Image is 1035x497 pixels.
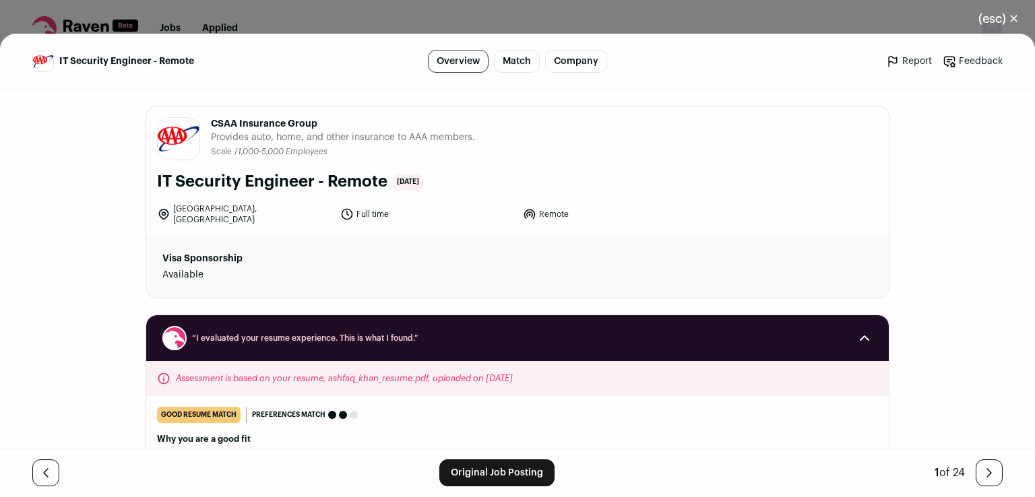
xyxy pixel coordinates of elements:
[238,147,327,156] span: 1,000-5,000 Employees
[428,50,489,73] a: Overview
[935,465,965,481] div: of 24
[157,434,878,444] h2: Why you are a good fit
[158,118,199,160] img: 42bf5720b58b8c38dea2f4cb28cfb964c5e4d69b67883462c5dc7a15feb97e5d
[494,50,540,73] a: Match
[192,333,843,343] span: “I evaluated your resume experience. This is what I found.”
[157,407,241,423] div: good resume match
[340,203,515,225] li: Full time
[943,55,1003,68] a: Feedback
[211,131,475,144] span: Provides auto, home, and other insurance to AAA members.
[935,467,939,478] span: 1
[439,459,555,486] a: Original Job Posting
[157,203,332,225] li: [GEOGRAPHIC_DATA], [GEOGRAPHIC_DATA]
[234,147,327,157] li: /
[33,51,53,71] img: 42bf5720b58b8c38dea2f4cb28cfb964c5e4d69b67883462c5dc7a15feb97e5d
[157,171,387,193] h1: IT Security Engineer - Remote
[211,147,234,157] li: Scale
[59,55,194,68] span: IT Security Engineer - Remote
[523,203,698,225] li: Remote
[252,408,325,422] span: Preferences match
[211,117,475,131] span: CSAA Insurance Group
[146,361,889,396] div: Assessment is based on your resume, ashfaq_khan_resume.pdf, uploaded on [DATE]
[393,174,423,190] span: [DATE]
[962,4,1035,34] button: Close modal
[162,252,399,265] dt: Visa Sponsorship
[886,55,932,68] a: Report
[545,50,607,73] a: Company
[162,268,399,281] dd: Available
